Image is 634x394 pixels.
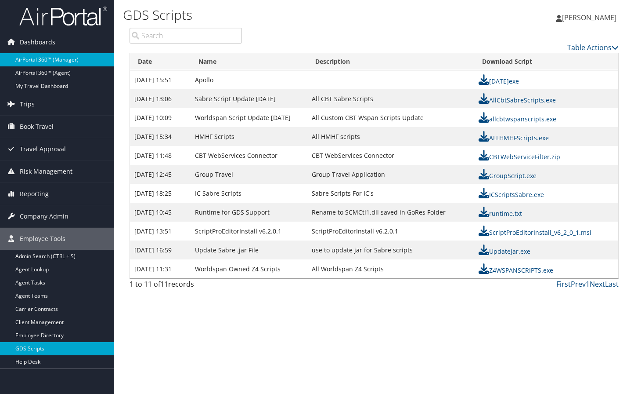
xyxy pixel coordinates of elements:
td: [DATE] 12:45 [130,165,191,184]
span: Reporting [20,183,49,205]
td: HMHF Scripts [191,127,307,146]
th: Description: activate to sort column ascending [307,53,474,70]
a: [DATE]exe [479,77,519,85]
th: Date: activate to sort column ascending [130,53,191,70]
div: 1 to 11 of records [130,279,242,294]
a: Prev [571,279,586,289]
td: Worldspan Script Update [DATE] [191,108,307,127]
td: [DATE] 15:51 [130,70,191,89]
span: Trips [20,93,35,115]
a: First [556,279,571,289]
span: Travel Approval [20,138,66,160]
a: [PERSON_NAME] [556,4,625,31]
span: Risk Management [20,161,72,182]
a: allcbtwspanscripts.exe [479,115,556,123]
img: airportal-logo.png [19,6,107,26]
td: [DATE] 13:06 [130,89,191,108]
th: Download Script: activate to sort column descending [474,53,618,70]
a: runtime.txt [479,209,522,218]
span: Company Admin [20,205,68,227]
span: 11 [160,279,168,289]
a: Z4WSPANSCRIPTS.exe [479,266,553,274]
td: [DATE] 15:34 [130,127,191,146]
td: ScriptProEditorInstall v6.2.0.1 [307,222,474,241]
td: CBT WebServices Connector [191,146,307,165]
td: IC Sabre Scripts [191,184,307,203]
td: All Custom CBT Wspan Scripts Update [307,108,474,127]
td: Update Sabre .jar File [191,241,307,259]
span: Dashboards [20,31,55,53]
input: Search [130,28,242,44]
td: Sabre Script Update [DATE] [191,89,307,108]
a: Last [605,279,619,289]
td: All Worldspan Z4 Scripts [307,259,474,278]
td: Runtime for GDS Support [191,203,307,222]
td: [DATE] 16:59 [130,241,191,259]
a: CBTWebServiceFilter.zip [479,153,560,161]
a: ICScriptsSabre.exe [479,190,544,199]
a: ScriptProEditorInstall_v6_2_0_1.msi [479,228,591,237]
a: AllCbtSabreScripts.exe [479,96,556,104]
td: Group Travel Application [307,165,474,184]
h1: GDS Scripts [123,6,458,24]
th: Name: activate to sort column ascending [191,53,307,70]
a: 1 [586,279,590,289]
td: [DATE] 10:09 [130,108,191,127]
td: All HMHF scripts [307,127,474,146]
td: Apollo [191,70,307,89]
a: GroupScript.exe [479,171,537,180]
td: Rename to SCMCtl1.dll saved in GoRes Folder [307,203,474,222]
td: use to update jar for Sabre scripts [307,241,474,259]
td: All CBT Sabre Scripts [307,89,474,108]
span: [PERSON_NAME] [562,13,616,22]
span: Book Travel [20,116,54,138]
td: [DATE] 11:31 [130,259,191,278]
td: [DATE] 18:25 [130,184,191,203]
td: Sabre Scripts For IC's [307,184,474,203]
a: UpdateJar.exe [479,247,530,255]
td: [DATE] 11:48 [130,146,191,165]
td: CBT WebServices Connector [307,146,474,165]
span: Employee Tools [20,228,65,250]
a: Table Actions [567,43,619,52]
td: Worldspan Owned Z4 Scripts [191,259,307,278]
a: ALLHMHFScripts.exe [479,134,549,142]
td: Group Travel [191,165,307,184]
td: ScriptProEditorInstall v6.2.0.1 [191,222,307,241]
td: [DATE] 10:45 [130,203,191,222]
td: [DATE] 13:51 [130,222,191,241]
a: Next [590,279,605,289]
